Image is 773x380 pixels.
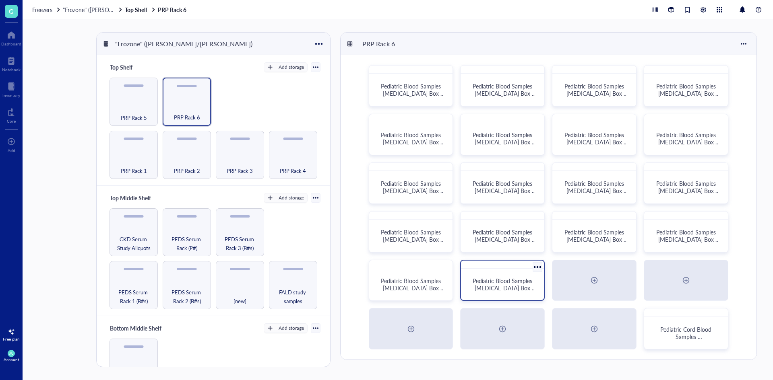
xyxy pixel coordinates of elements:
[381,228,444,251] span: Pediatric Blood Samples [MEDICAL_DATA] Box #132
[273,288,314,306] span: FALD study samples
[2,80,20,98] a: Inventory
[564,131,628,153] span: Pediatric Blood Samples [MEDICAL_DATA] Box #126
[32,6,52,14] span: Freezers
[564,179,628,202] span: Pediatric Blood Samples [MEDICAL_DATA] Box #130
[264,193,308,203] button: Add storage
[280,166,306,175] span: PRP Rack 4
[63,6,182,14] span: "Frozone" ([PERSON_NAME]/[PERSON_NAME])
[473,179,536,202] span: Pediatric Blood Samples [MEDICAL_DATA] Box #129
[166,235,207,253] span: PEDS Serum Rack (P#)
[381,179,444,202] span: Pediatric Blood Samples [MEDICAL_DATA] Box #128
[381,82,444,105] span: Pediatric Blood Samples [MEDICAL_DATA] Box #120
[1,29,21,46] a: Dashboard
[219,235,260,253] span: PEDS Serum Rack 3 (B#s)
[234,297,246,306] span: [new]
[8,148,15,153] div: Add
[656,82,720,105] span: Pediatric Blood Samples [MEDICAL_DATA] Box #123
[3,337,20,341] div: Free plan
[264,323,308,333] button: Add storage
[32,6,61,13] a: Freezers
[174,113,200,122] span: PRP Rack 6
[381,131,444,153] span: Pediatric Blood Samples [MEDICAL_DATA] Box #124
[166,288,207,306] span: PEDS Serum Rack 2 (B#s)
[2,54,21,72] a: Notebook
[113,235,154,253] span: CKD Serum Study Aliquots
[112,37,256,51] div: "Frozone" ([PERSON_NAME]/[PERSON_NAME])
[359,37,407,51] div: PRP Rack 6
[473,82,536,105] span: Pediatric Blood Samples [MEDICAL_DATA] Box #121
[279,194,304,201] div: Add storage
[121,113,147,122] span: PRP Rack 5
[473,277,536,299] span: Pediatric Blood Samples [MEDICAL_DATA] Box #137
[656,179,720,202] span: Pediatric Blood Samples [MEDICAL_DATA] Box #131
[473,228,536,251] span: Pediatric Blood Samples [MEDICAL_DATA] Box #133
[121,166,147,175] span: PRP Rack 1
[2,67,21,72] div: Notebook
[227,166,253,175] span: PRP Rack 3
[473,131,536,153] span: Pediatric Blood Samples [MEDICAL_DATA] Box #125
[9,6,14,16] span: G
[564,228,628,251] span: Pediatric Blood Samples [MEDICAL_DATA] Box #134
[106,192,155,203] div: Top Middle Shelf
[1,41,21,46] div: Dashboard
[174,166,200,175] span: PRP Rack 2
[9,352,13,355] span: AU
[564,82,628,105] span: Pediatric Blood Samples [MEDICAL_DATA] Box #122
[279,325,304,332] div: Add storage
[2,93,20,98] div: Inventory
[113,288,154,306] span: PEDS Serum Rack 1 (B#s)
[264,62,308,72] button: Add storage
[63,6,123,13] a: "Frozone" ([PERSON_NAME]/[PERSON_NAME])
[279,64,304,71] div: Add storage
[656,131,720,153] span: Pediatric Blood Samples [MEDICAL_DATA] Box #127
[656,228,720,251] span: Pediatric Blood Samples [MEDICAL_DATA] Box #135
[106,62,155,73] div: Top Shelf
[7,119,16,123] div: Core
[4,357,19,362] div: Account
[654,325,718,348] span: Pediatric Cord Blood Samples [MEDICAL_DATA] Box #1
[125,6,188,13] a: Top ShelfPRP Rack 6
[106,322,165,334] div: Bottom Middle Shelf
[381,277,444,299] span: Pediatric Blood Samples [MEDICAL_DATA] Box #136
[7,106,16,123] a: Core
